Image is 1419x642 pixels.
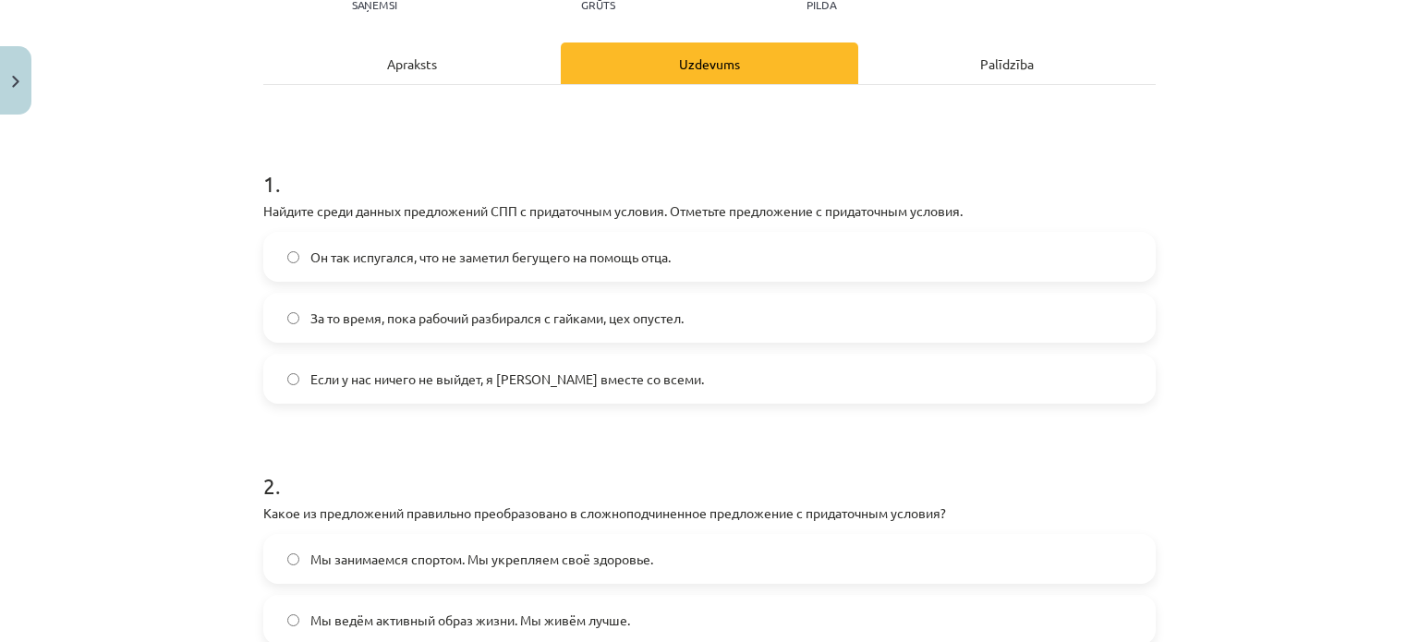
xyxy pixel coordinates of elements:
[287,251,299,263] input: Он так испугался, что не заметил бегущего на помощь отца.
[310,611,630,630] span: Мы ведём активный образ жизни. Мы живём лучше.
[561,42,858,84] div: Uzdevums
[263,441,1156,498] h1: 2 .
[263,503,1156,523] p: Какое из предложений правильно преобразовано в сложноподчиненное предложение с придаточным условия?
[287,614,299,626] input: Мы ведём активный образ жизни. Мы живём лучше.
[287,553,299,565] input: Мы занимаемся спортом. Мы укрепляем своё здоровье.
[310,248,671,267] span: Он так испугался, что не заметил бегущего на помощь отца.
[287,312,299,324] input: За то время, пока рабочий разбирался с гайками, цех опустел.
[12,76,19,88] img: icon-close-lesson-0947bae3869378f0d4975bcd49f059093ad1ed9edebbc8119c70593378902aed.svg
[263,201,1156,221] p: Найдите среди данных предложений СПП с придаточным условия. Отметьте предложение с придаточным ус...
[858,42,1156,84] div: Palīdzība
[310,550,653,569] span: Мы занимаемся спортом. Мы укрепляем своё здоровье.
[310,369,704,389] span: Если у нас ничего не выйдет, я [PERSON_NAME] вместе со всеми.
[287,373,299,385] input: Если у нас ничего не выйдет, я [PERSON_NAME] вместе со всеми.
[310,309,684,328] span: За то время, пока рабочий разбирался с гайками, цех опустел.
[263,42,561,84] div: Apraksts
[263,139,1156,196] h1: 1 .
